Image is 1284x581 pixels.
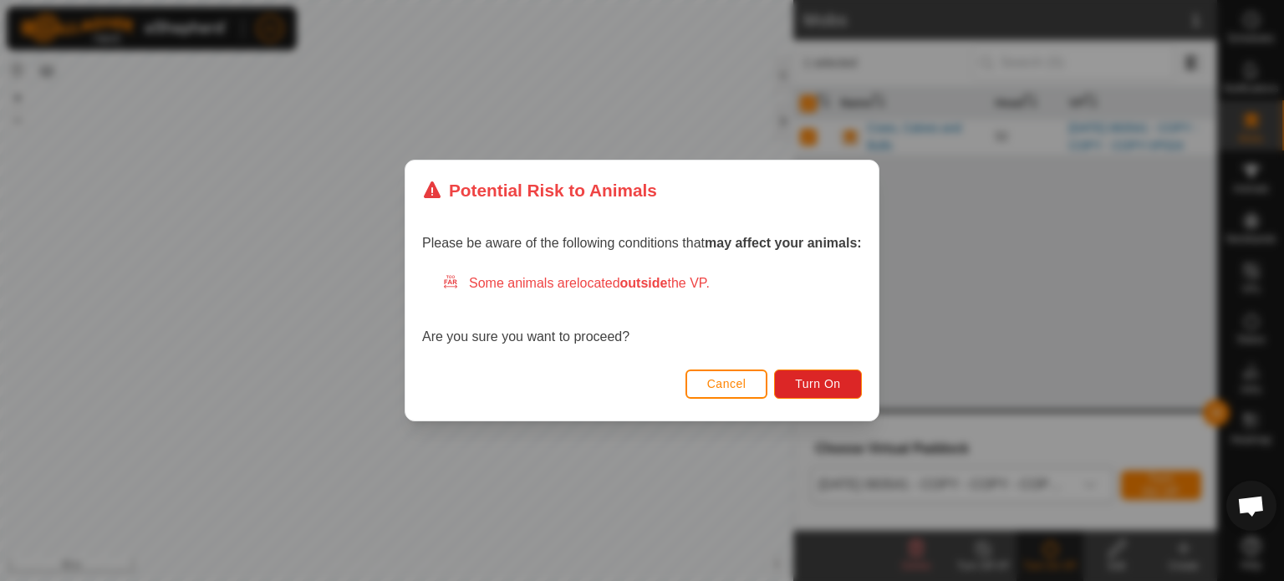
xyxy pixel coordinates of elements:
strong: outside [620,276,668,290]
span: Turn On [796,377,841,390]
div: Some animals are [442,273,862,293]
span: located the VP. [577,276,710,290]
div: Potential Risk to Animals [422,177,657,203]
span: Cancel [707,377,746,390]
button: Turn On [775,369,862,399]
div: Are you sure you want to proceed? [422,273,862,347]
strong: may affect your animals: [705,236,862,250]
button: Cancel [685,369,768,399]
span: Please be aware of the following conditions that [422,236,862,250]
a: Open chat [1226,481,1276,531]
